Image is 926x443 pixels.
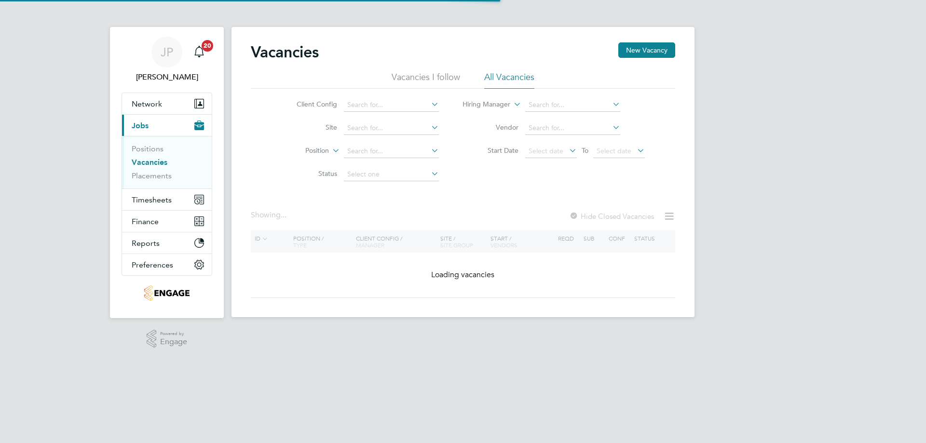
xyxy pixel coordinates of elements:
input: Search for... [525,121,620,135]
label: Position [273,146,329,156]
span: ... [281,210,286,220]
button: Finance [122,211,212,232]
a: Go to home page [122,285,212,301]
span: Powered by [160,330,187,338]
span: Preferences [132,260,173,269]
span: Select date [597,147,631,155]
label: Client Config [282,100,337,108]
input: Select one [344,168,439,181]
input: Search for... [344,145,439,158]
span: Select date [529,147,563,155]
li: All Vacancies [484,71,534,89]
a: Placements [132,171,172,180]
button: Timesheets [122,189,212,210]
span: Reports [132,239,160,248]
button: Preferences [122,254,212,275]
span: 20 [202,40,213,52]
label: Site [282,123,337,132]
label: Status [282,169,337,178]
a: Vacancies [132,158,167,167]
a: Positions [132,144,163,153]
span: Timesheets [132,195,172,204]
input: Search for... [525,98,620,112]
span: To [579,144,591,157]
button: Jobs [122,115,212,136]
span: James Pedley [122,71,212,83]
span: Engage [160,338,187,346]
label: Hide Closed Vacancies [569,212,654,221]
input: Search for... [344,98,439,112]
button: Network [122,93,212,114]
a: 20 [190,37,209,67]
a: Powered byEngage [147,330,188,348]
button: New Vacancy [618,42,675,58]
span: Network [132,99,162,108]
span: Finance [132,217,159,226]
input: Search for... [344,121,439,135]
label: Hiring Manager [455,100,510,109]
a: JP[PERSON_NAME] [122,37,212,83]
h2: Vacancies [251,42,319,62]
label: Start Date [463,146,518,155]
div: Showing [251,210,288,220]
span: Jobs [132,121,149,130]
li: Vacancies I follow [392,71,460,89]
label: Vendor [463,123,518,132]
button: Reports [122,232,212,254]
div: Jobs [122,136,212,188]
nav: Main navigation [110,27,224,318]
img: jambo-logo-retina.png [144,285,189,301]
span: JP [161,46,173,58]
